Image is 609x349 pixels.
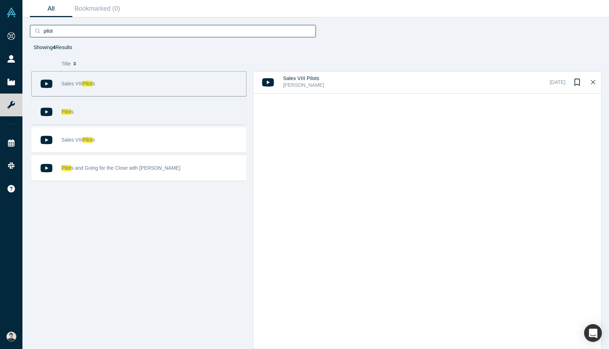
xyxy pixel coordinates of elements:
span: s [93,81,95,86]
img: Katsutoshi Tabata's Account [6,332,16,342]
button: Close [585,72,601,93]
span: Sales VIII [62,81,83,86]
span: Pilot [83,137,92,143]
img: Alchemist Vault Logo [6,7,16,17]
div: Showing [34,44,72,51]
span: Pilot [83,81,92,86]
a: Bookmarked (0) [72,0,123,17]
span: Pilot [62,109,71,115]
span: Sales VIII [62,137,83,143]
span: s [93,137,95,143]
span: s [71,109,74,115]
iframe: 2021.01.28 Danny Chee Sales VIII Pilots New Class 27 [261,94,594,289]
button: Bookmark [569,72,585,93]
div: [PERSON_NAME] [283,81,547,89]
button: Title [62,56,575,71]
span: s and Going for the Close with [PERSON_NAME] [71,165,181,171]
strong: 4 [53,44,56,50]
div: [DATE] [550,79,565,86]
input: Search by filename, keyword and more... [43,26,308,36]
span: Results [53,44,72,50]
span: Pilot [62,165,71,171]
h4: Sales VIII Pilots [283,75,547,81]
span: Title [62,56,71,71]
a: All [30,0,72,17]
